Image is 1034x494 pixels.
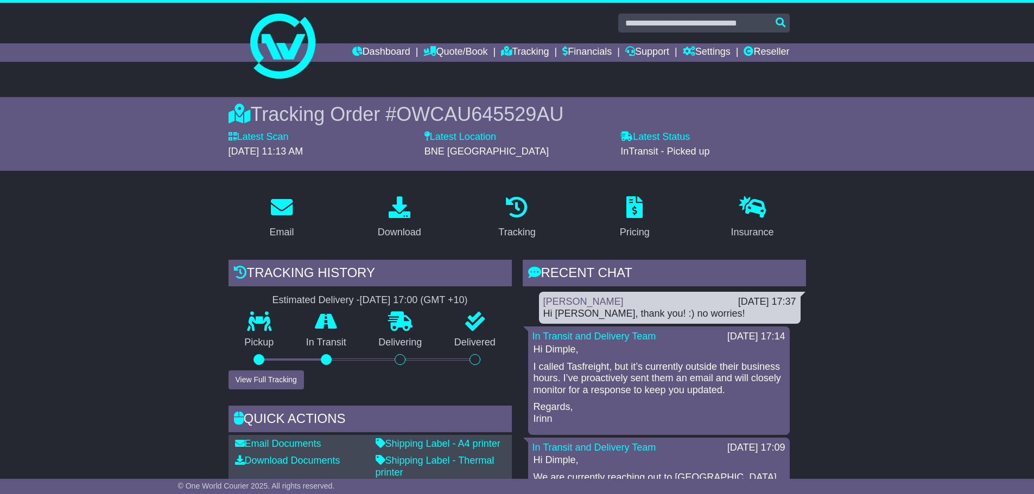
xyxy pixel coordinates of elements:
div: Tracking Order # [229,102,806,126]
a: Reseller [744,43,789,62]
div: RECENT CHAT [523,260,806,289]
div: Hi [PERSON_NAME], thank you! :) no worries! [543,308,796,320]
a: Pricing [613,193,657,243]
p: Hi Dimple, [534,454,784,466]
p: I called Tasfreight, but it’s currently outside their business hours. I’ve proactively sent them ... [534,361,784,396]
p: Delivered [438,337,512,349]
span: © One World Courier 2025. All rights reserved. [178,482,335,490]
a: Dashboard [352,43,410,62]
a: Support [625,43,669,62]
span: [DATE] 11:13 AM [229,146,303,157]
p: Regards, Irinn [534,401,784,425]
a: Quote/Book [423,43,487,62]
div: [DATE] 17:14 [727,331,785,343]
div: Estimated Delivery - [229,294,512,306]
p: Delivering [363,337,439,349]
a: Financials [562,43,612,62]
div: Download [378,225,421,240]
span: InTransit - Picked up [620,146,709,157]
label: Latest Scan [229,131,289,143]
button: View Full Tracking [229,370,304,389]
a: Insurance [724,193,781,243]
a: Download Documents [235,455,340,466]
p: Pickup [229,337,290,349]
a: In Transit and Delivery Team [532,442,656,453]
div: Pricing [620,225,650,240]
label: Latest Status [620,131,690,143]
div: Email [269,225,294,240]
a: Download [371,193,428,243]
a: Email Documents [235,438,321,449]
a: Shipping Label - A4 printer [376,438,500,449]
span: BNE [GEOGRAPHIC_DATA] [424,146,549,157]
a: Email [262,193,301,243]
a: [PERSON_NAME] [543,296,624,307]
div: [DATE] 17:37 [738,296,796,308]
p: Hi Dimple, [534,344,784,356]
a: Settings [683,43,731,62]
a: Tracking [491,193,542,243]
div: [DATE] 17:09 [727,442,785,454]
div: [DATE] 17:00 (GMT +10) [360,294,468,306]
p: In Transit [290,337,363,349]
a: Shipping Label - Thermal printer [376,455,494,478]
label: Latest Location [424,131,496,143]
span: OWCAU645529AU [396,103,563,125]
div: Tracking [498,225,535,240]
a: In Transit and Delivery Team [532,331,656,342]
div: Insurance [731,225,774,240]
div: Quick Actions [229,406,512,435]
a: Tracking [501,43,549,62]
div: Tracking history [229,260,512,289]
